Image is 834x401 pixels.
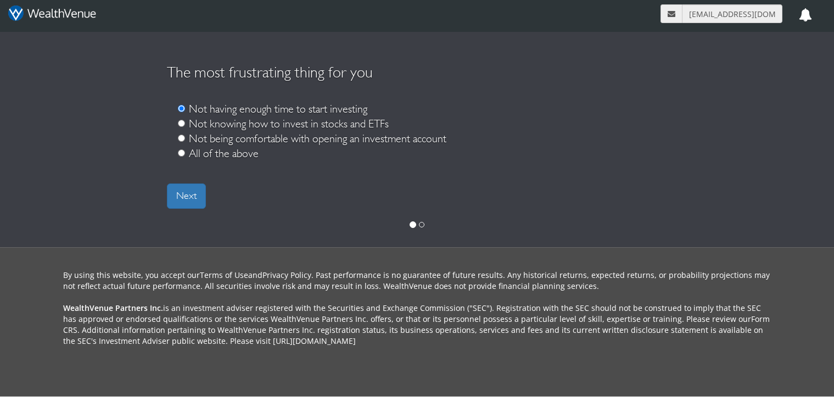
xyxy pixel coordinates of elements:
[178,105,185,112] input: Not having enough time to start investing
[63,303,163,313] b: WealthVenue Partners Inc.
[178,135,185,142] input: Not being comfortable with opening an investment account
[200,270,248,280] a: Terms of Use
[682,4,782,23] input: Enter email to build your portfolio
[63,270,771,358] p: By using this website, you accept our and . Past performance is no guarantee of future results. A...
[63,314,770,335] a: Form CRS
[178,120,185,127] input: Not knowing how to invest in stocks and ETFs
[262,270,311,280] a: Privacy Policy
[8,5,96,21] img: wv-white_435x79p.png
[189,147,667,159] label: All of the above
[189,103,667,115] label: Not having enough time to start investing
[167,64,667,81] h2: The most frustrating thing for you
[189,132,667,144] label: Not being comfortable with opening an investment account
[178,149,185,157] input: All of the above
[167,183,206,209] a: Next
[189,118,667,130] label: Not knowing how to invest in stocks and ETFs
